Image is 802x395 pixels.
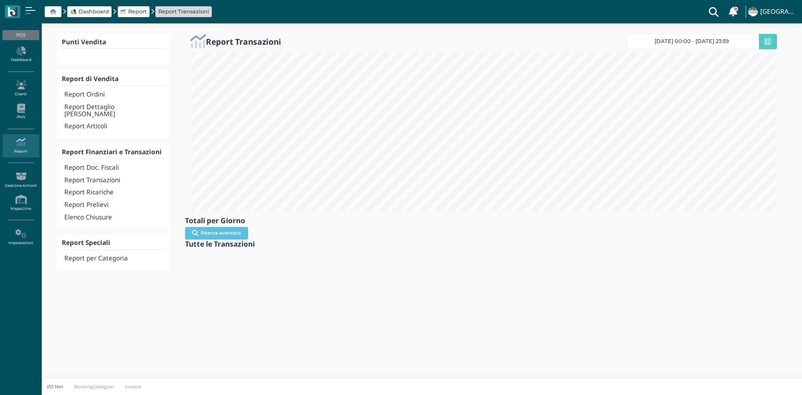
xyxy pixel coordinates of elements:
[128,8,147,15] span: Report
[3,191,39,214] a: Magazzino
[185,216,245,225] b: Totali per Giorno
[64,177,165,184] h4: Visualizza tutti i pagamenti effettuati e filtra per metodo di pagamento e gateway
[62,148,162,156] b: Report Finanziari e Transazioni
[62,74,119,83] b: Report di Vendita
[79,8,109,15] span: Dashboard
[760,8,797,15] h4: [GEOGRAPHIC_DATA]
[64,164,165,171] h4: Visualizza le informazioni sulle fatture e altri documenti fiscali emessi.
[64,255,165,262] h4: Analizza le vendite e i dati suddivisi per categoria di prodotto
[748,7,757,16] img: ...
[3,226,39,249] a: Impostazioni
[62,238,110,247] b: Report Speciali
[747,2,797,22] a: ... [GEOGRAPHIC_DATA]
[206,37,281,46] h2: Report Transazioni
[655,38,729,45] span: [DATE] 00:00 - [DATE] 23:59
[64,189,165,196] h4: Mostra un elenco delle ricariche effettuate, con dettagli sugli importi
[3,100,39,123] a: PMS
[64,214,165,221] h4: Visualizza l'elenco delle chiusure giornaliere del sistema
[70,8,109,15] a: Dashboard
[3,30,39,40] div: POS
[64,201,165,209] h4: Riepilogo dei prelievi effettuati, con importi e dettagli delle transazioni
[158,8,209,15] a: Report Transazioni
[8,7,17,17] img: logo
[62,38,106,46] b: Punti Vendita
[64,104,165,118] h4: Visualizza i dettagli completi di ogni ordine, come articolo, quantità, totale e informazioni ass...
[64,123,165,130] h4: Visualizza i dettagli degli articoli venduti, come nome, quantità e totale
[185,227,248,240] button: Ricerca avanzata
[3,43,39,66] a: Dashboard
[64,91,165,98] h4: Elenco degli ordini chiusi nel corso della giornata/periodo
[743,369,795,388] iframe: Help widget launcher
[185,239,255,249] b: Tutte le Transazioni
[3,77,39,100] a: Clienti
[3,168,39,191] a: Gestione Articoli
[3,134,39,157] a: Report
[120,8,147,15] a: Report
